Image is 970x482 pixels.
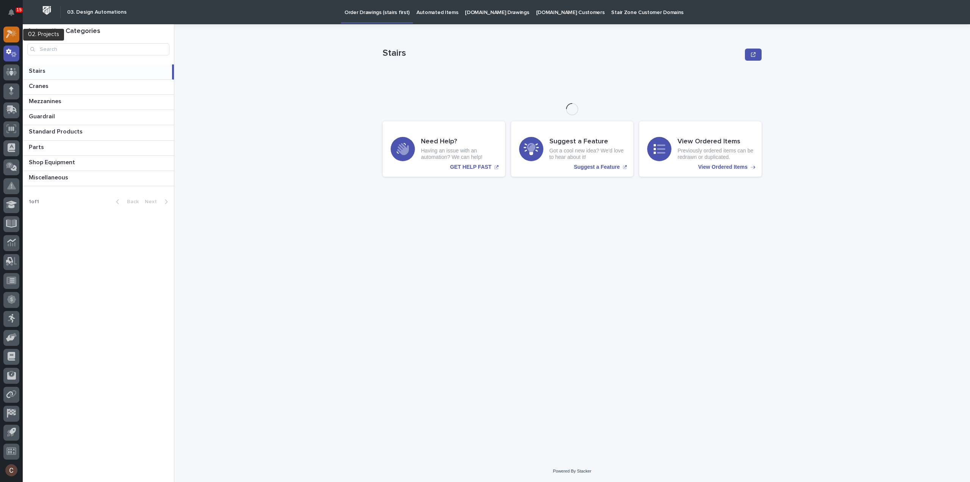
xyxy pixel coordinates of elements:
[29,173,70,181] p: Miscellaneous
[122,199,139,204] span: Back
[574,164,620,170] p: Suggest a Feature
[142,198,174,205] button: Next
[40,3,54,17] img: Workspace Logo
[29,81,50,90] p: Cranes
[421,138,497,146] h3: Need Help?
[23,125,174,140] a: Standard ProductsStandard Products
[553,469,591,473] a: Powered By Stacker
[549,138,626,146] h3: Suggest a Feature
[110,198,142,205] button: Back
[23,64,174,80] a: StairsStairs
[27,27,169,36] h1: Automation Categories
[67,9,127,16] h2: 03. Design Automations
[698,164,748,170] p: View Ordered Items
[27,43,169,55] input: Search
[23,95,174,110] a: MezzaninesMezzanines
[23,171,174,186] a: MiscellaneousMiscellaneous
[29,157,77,166] p: Shop Equipment
[29,111,56,120] p: Guardrail
[29,127,84,135] p: Standard Products
[23,156,174,171] a: Shop EquipmentShop Equipment
[511,121,634,177] a: Suggest a Feature
[3,462,19,478] button: users-avatar
[23,141,174,156] a: PartsParts
[3,5,19,20] button: Notifications
[145,199,161,204] span: Next
[29,142,45,151] p: Parts
[29,96,63,105] p: Mezzanines
[23,80,174,95] a: CranesCranes
[9,9,19,21] div: Notifications15
[23,110,174,125] a: GuardrailGuardrail
[17,7,22,13] p: 15
[383,121,505,177] a: GET HELP FAST
[549,148,626,160] p: Got a cool new idea? We'd love to hear about it!
[677,148,754,160] p: Previously ordered items can be redrawn or duplicated.
[677,138,754,146] h3: View Ordered Items
[383,48,742,59] p: Stairs
[450,164,491,170] p: GET HELP FAST
[23,193,45,211] p: 1 of 1
[421,148,497,160] p: Having an issue with an automation? We can help!
[29,66,47,75] p: Stairs
[639,121,762,177] a: View Ordered Items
